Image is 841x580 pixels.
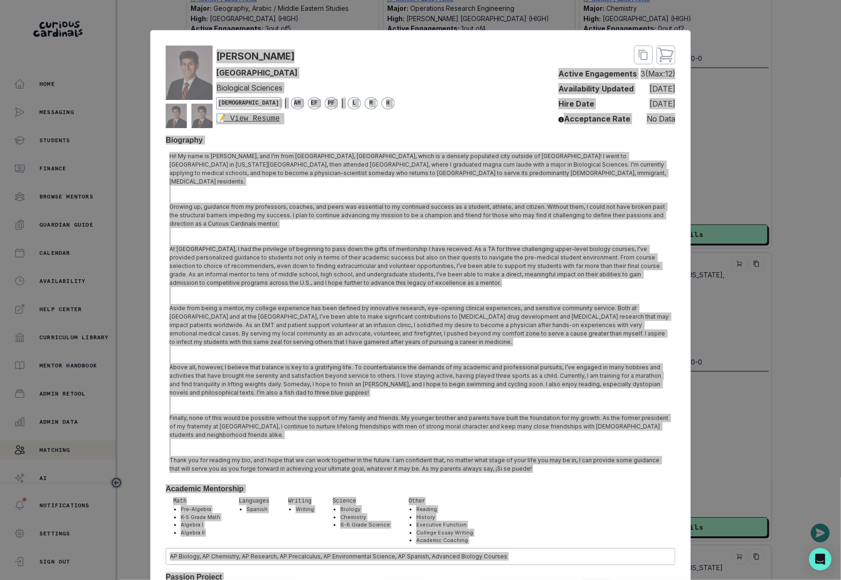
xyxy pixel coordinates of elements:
[340,505,390,513] li: Biology
[340,521,390,529] li: 6-8 Grade Science
[416,536,473,544] li: Academic Coaching
[181,521,220,529] li: Algebra I
[340,513,390,521] li: Chemistry
[325,97,338,109] span: PF
[365,97,378,109] span: M
[416,505,473,513] li: Reading
[216,67,395,78] p: [GEOGRAPHIC_DATA]
[216,113,395,124] a: 📝 View Resume
[291,97,304,109] span: AM
[634,46,653,64] button: close
[558,113,630,124] p: Acceptance Rate
[166,104,187,128] img: mentor profile picture
[169,152,672,186] p: Hi! My name is [PERSON_NAME], and I’m from [GEOGRAPHIC_DATA], [GEOGRAPHIC_DATA], which is a dense...
[166,136,675,145] h2: Biography
[382,97,395,109] span: H
[650,83,675,94] p: [DATE]
[558,68,637,79] p: Active Engagements
[809,548,832,571] div: Open Intercom Messenger
[169,363,672,397] p: Above all, however, I believe that balance is key to a gratifying life. To counterbalance the dem...
[169,456,672,473] p: Thank you for reading my bio, and I hope that we can work together in the future. I am confident ...
[416,513,473,521] li: History
[216,82,395,93] p: Biological Sciences
[296,505,314,513] li: Writing
[333,497,390,505] p: Science
[657,46,675,64] button: close
[416,521,473,529] li: Executive Function
[288,497,314,505] p: Writing
[169,203,672,228] p: Growing up, guidance from my professors, coaches, and peers was essential to my continued success...
[166,484,675,493] h2: Academic Mentorship
[239,497,269,505] p: Languages
[169,304,672,346] p: Aside from being a mentor, my college experience has been defined by innovative research, eye-ope...
[191,104,213,128] img: mentor profile picture
[169,414,672,439] p: Finally, none of this would be possible without the support of my family and friends. My younger ...
[173,497,220,505] p: Math
[308,97,321,109] span: EF
[246,505,269,513] li: Spanish
[348,97,361,109] span: L
[170,552,671,561] p: AP Biology, AP Chemistry, AP Research, AP Precalculus, AP Environmental Science, AP Spanish, Adva...
[409,497,473,505] p: Other
[647,113,675,124] p: No Data
[650,98,675,109] p: [DATE]
[641,68,675,79] p: 3 (Max: 12 )
[169,245,672,287] p: At [GEOGRAPHIC_DATA], I had the privilege of beginning to pass down the gifts of mentorship I hav...
[181,505,220,513] li: Pre-Algebra
[216,97,281,109] span: [DEMOGRAPHIC_DATA]
[558,98,594,109] p: Hire Date
[285,98,287,109] p: |
[181,529,220,537] li: Algebra II
[166,46,213,100] img: mentor profile picture
[181,513,220,521] li: K-5 Grade Math
[216,49,295,63] p: [PERSON_NAME]
[416,529,473,537] li: College Essay Writing
[558,83,634,94] p: Availability Updated
[342,98,344,109] p: |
